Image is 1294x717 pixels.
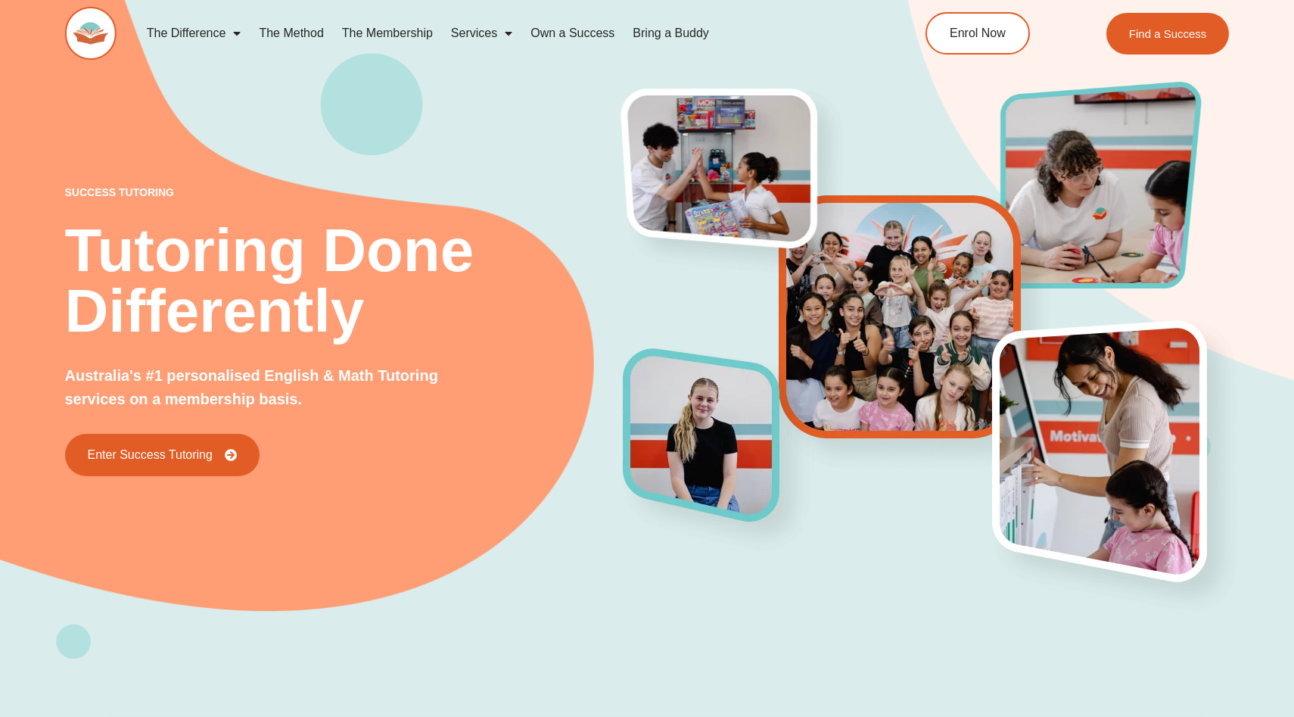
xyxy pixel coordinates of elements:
[950,27,1006,39] span: Enrol Now
[442,16,521,51] a: Services
[624,16,718,51] a: Bring a Buddy
[925,12,1030,55] a: Enrol Now
[88,449,213,461] span: Enter Success Tutoring
[65,187,624,198] p: success tutoring
[65,220,624,341] h2: Tutoring Done Differently
[65,434,260,476] a: Enter Success Tutoring
[138,16,250,51] a: The Difference
[1106,13,1230,55] a: Find a Success
[521,16,624,51] a: Own a Success
[65,364,473,411] p: Australia's #1 personalised English & Math Tutoring services on a membership basis.
[333,16,442,51] a: The Membership
[250,16,332,51] a: The Method
[1129,28,1207,39] span: Find a Success
[138,16,859,51] nav: Menu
